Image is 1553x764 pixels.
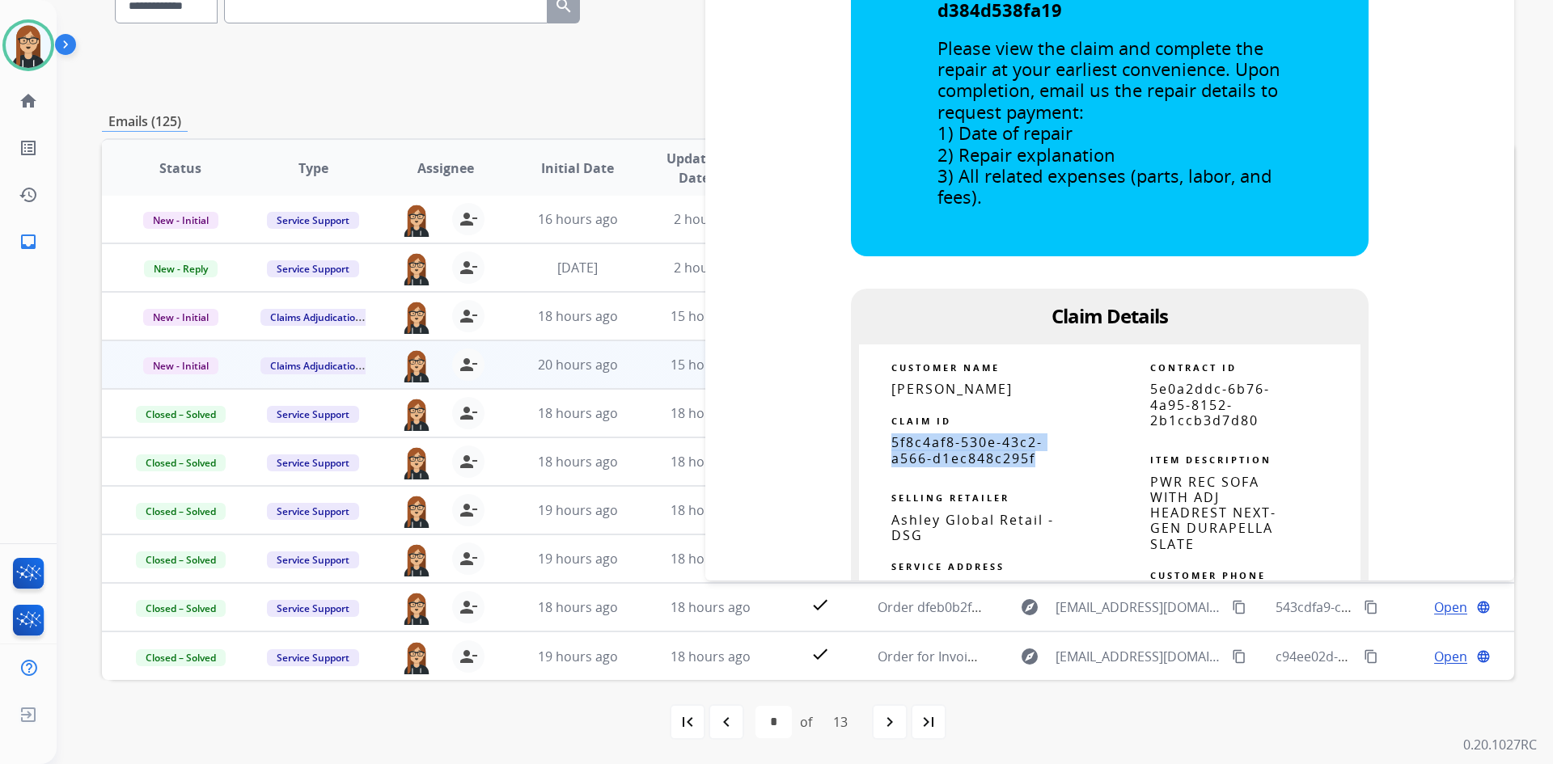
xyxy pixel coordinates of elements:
[459,403,478,423] mat-icon: person_remove
[260,357,371,374] span: Claims Adjudication
[678,712,697,732] mat-icon: first_page
[136,503,226,520] span: Closed – Solved
[878,598,1162,616] span: Order dfeb0b2f-28e0-4885-9d60-50473476ccda
[267,212,359,229] span: Service Support
[671,550,751,568] span: 18 hours ago
[919,712,938,732] mat-icon: last_page
[1052,302,1168,329] span: Claim Details
[891,361,1000,374] strong: CUSTOMER NAME
[400,445,433,479] img: agent-avatar
[880,712,899,732] mat-icon: navigate_next
[459,306,478,326] mat-icon: person_remove
[1434,597,1467,617] span: Open
[143,357,218,374] span: New - Initial
[891,560,1005,572] strong: SERVICE ADDRESS
[400,397,433,431] img: agent-avatar
[298,158,328,178] span: Type
[19,138,38,158] mat-icon: list_alt
[671,307,751,325] span: 15 hours ago
[267,454,359,471] span: Service Support
[159,158,201,178] span: Status
[810,595,830,614] mat-icon: check
[1020,647,1039,666] mat-icon: explore
[267,649,359,666] span: Service Support
[538,648,618,665] span: 19 hours ago
[459,355,478,374] mat-icon: person_remove
[538,598,618,616] span: 18 hours ago
[671,648,751,665] span: 18 hours ago
[459,452,478,471] mat-icon: person_remove
[267,260,359,277] span: Service Support
[891,433,1043,466] span: 5f8c4af8-530e-43c2-a566-d1ec848c295f
[143,212,218,229] span: New - Initial
[1276,648,1521,665] span: c94ee02d-a31e-4c8f-a8dd-172e972dfd85
[557,259,598,276] span: [DATE]
[820,706,861,738] div: 13
[400,348,433,382] img: agent-avatar
[674,210,747,228] span: 2 hours ago
[891,415,951,427] strong: CLAIM ID
[937,142,1115,167] span: 2) Repair explanation
[1150,454,1272,466] strong: ITEM DESCRIPTION
[1056,597,1222,617] span: [EMAIL_ADDRESS][DOMAIN_NAME]
[459,500,478,520] mat-icon: person_remove
[136,551,226,568] span: Closed – Solved
[538,453,618,471] span: 18 hours ago
[937,120,1073,145] span: 1) Date of repair
[1276,598,1522,616] span: 543cdfa9-cb21-4240-b655-08870916580a
[267,600,359,617] span: Service Support
[1150,473,1276,553] span: PWR REC SOFA WITH ADJ HEADREST NEXT-GEN DURAPELLA SLATE
[538,501,618,519] span: 19 hours ago
[541,158,614,178] span: Initial Date
[400,494,433,528] img: agent-avatar
[144,260,218,277] span: New - Reply
[417,158,474,178] span: Assignee
[1232,649,1246,664] mat-icon: content_copy
[674,259,747,276] span: 2 hours ago
[810,644,830,664] mat-icon: check
[19,185,38,205] mat-icon: history
[400,251,433,285] img: agent-avatar
[538,307,618,325] span: 18 hours ago
[459,209,478,229] mat-icon: person_remove
[6,23,51,68] img: avatar
[671,501,751,519] span: 18 hours ago
[1364,600,1378,614] mat-icon: content_copy
[143,309,218,326] span: New - Initial
[1364,649,1378,664] mat-icon: content_copy
[1056,647,1222,666] span: [EMAIL_ADDRESS][DOMAIN_NAME]
[400,591,433,625] img: agent-avatar
[538,356,618,374] span: 20 hours ago
[800,712,812,732] div: of
[260,309,371,326] span: Claims Adjudication
[891,580,1033,597] span: [STREET_ADDRESS]
[671,404,751,422] span: 18 hours ago
[400,640,433,674] img: agent-avatar
[459,258,478,277] mat-icon: person_remove
[937,36,1280,124] span: Please view the claim and complete the repair at your earliest convenience. Upon completion, emai...
[937,163,1272,209] span: 3) All related expenses (parts, labor, and fees).
[1150,569,1266,595] strong: CUSTOMER PHONE NUMBER
[538,550,618,568] span: 19 hours ago
[102,112,188,132] p: Emails (125)
[1476,649,1491,664] mat-icon: language
[1020,597,1039,617] mat-icon: explore
[671,453,751,471] span: 18 hours ago
[136,649,226,666] span: Closed – Solved
[459,597,478,617] mat-icon: person_remove
[1150,361,1237,374] strong: CONTRACT ID
[1463,735,1537,754] p: 0.20.1027RC
[658,149,731,188] span: Updated Date
[538,210,618,228] span: 16 hours ago
[19,232,38,251] mat-icon: inbox
[136,406,226,423] span: Closed – Solved
[400,542,433,576] img: agent-avatar
[459,647,478,666] mat-icon: person_remove
[267,551,359,568] span: Service Support
[459,549,478,568] mat-icon: person_remove
[400,300,433,334] img: agent-avatar
[717,712,736,732] mat-icon: navigate_before
[267,406,359,423] span: Service Support
[136,600,226,617] span: Closed – Solved
[1476,600,1491,614] mat-icon: language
